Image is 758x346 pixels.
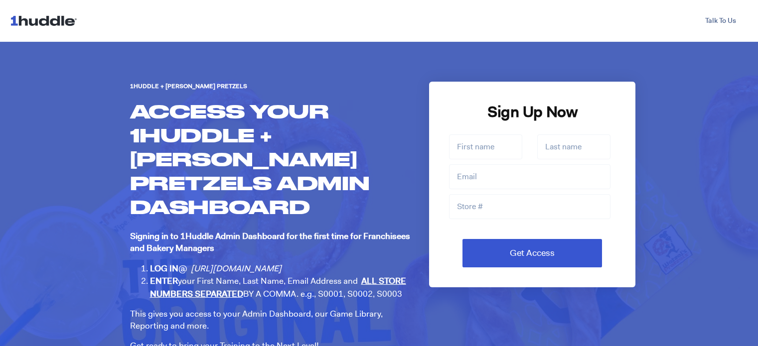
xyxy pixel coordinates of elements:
li: @ [150,262,415,275]
input: Email [449,164,610,189]
p: This gives you access to your Admin Dashboard, our Game Library, Reporting and more. [130,308,415,332]
strong: LOG IN [150,263,178,274]
li: your First Name, Last Name, Email Address and BY A COMMA. e.g., S0001, S0002, S0003 [150,275,415,300]
h1: ACCESS YOUR 1HUDDLE + [PERSON_NAME] PRETZELS ADMIN DASHBOARD [130,99,415,219]
input: Store # [449,194,610,219]
h2: Sign Up Now [449,102,615,122]
strong: Signing in to 1Huddle Admin Dashboard for the first time for Franchisees and Bakery Managers [130,231,410,253]
img: 1huddle [10,11,81,30]
input: First name [449,134,522,159]
input: Get Access [462,239,602,267]
strong: ENTER [150,275,178,286]
a: [URL][DOMAIN_NAME] [191,263,282,274]
div: Navigation Menu [91,12,748,30]
strong: ALL STORE NUMBERS SEPARATED [150,275,406,299]
h6: 1Huddle + [PERSON_NAME] Pretzels [130,82,415,91]
input: Last name [537,134,610,159]
a: Talk To Us [693,12,748,30]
